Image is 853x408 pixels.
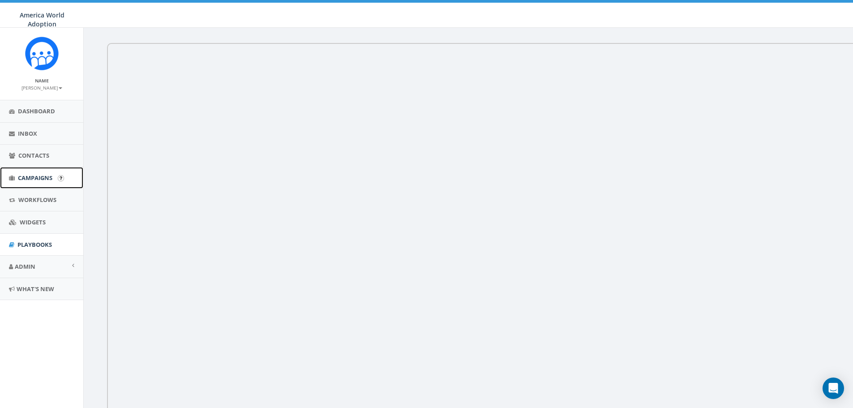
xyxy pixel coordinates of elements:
[18,107,55,115] span: Dashboard
[15,262,35,271] span: Admin
[20,11,64,28] span: America World Adoption
[20,218,46,226] span: Widgets
[35,77,49,84] small: Name
[58,175,64,181] input: Submit
[18,174,52,182] span: Campaigns
[18,196,56,204] span: Workflows
[21,85,62,91] small: [PERSON_NAME]
[17,285,54,293] span: What's New
[18,151,49,159] span: Contacts
[823,378,844,399] div: Open Intercom Messenger
[25,37,59,70] img: Rally_Corp_Icon.png
[21,83,62,91] a: [PERSON_NAME]
[17,241,52,249] span: Playbooks
[18,129,37,137] span: Inbox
